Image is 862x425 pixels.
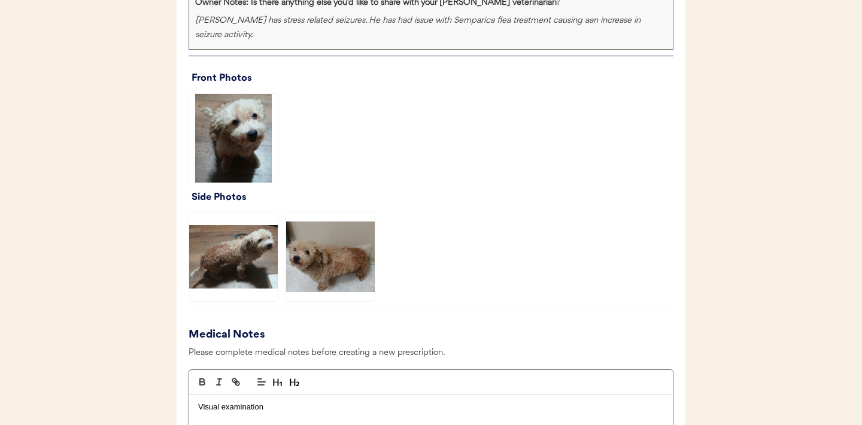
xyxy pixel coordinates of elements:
[286,212,375,301] img: 20250929_204417.jpg
[189,94,278,183] img: 20250929_211144.jpg
[189,327,290,343] div: Medical Notes
[189,212,278,301] img: 20250929_212015.jpg
[253,375,270,389] span: Text alignment
[192,189,673,206] div: Side Photos
[189,346,673,367] div: Please complete medical notes before creating a new prescription.
[195,16,643,40] em: [PERSON_NAME] has stress related seizures. He has had issue with Semparica flea treatment causing...
[198,402,664,412] p: Visual examination
[192,70,673,87] div: Front Photos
